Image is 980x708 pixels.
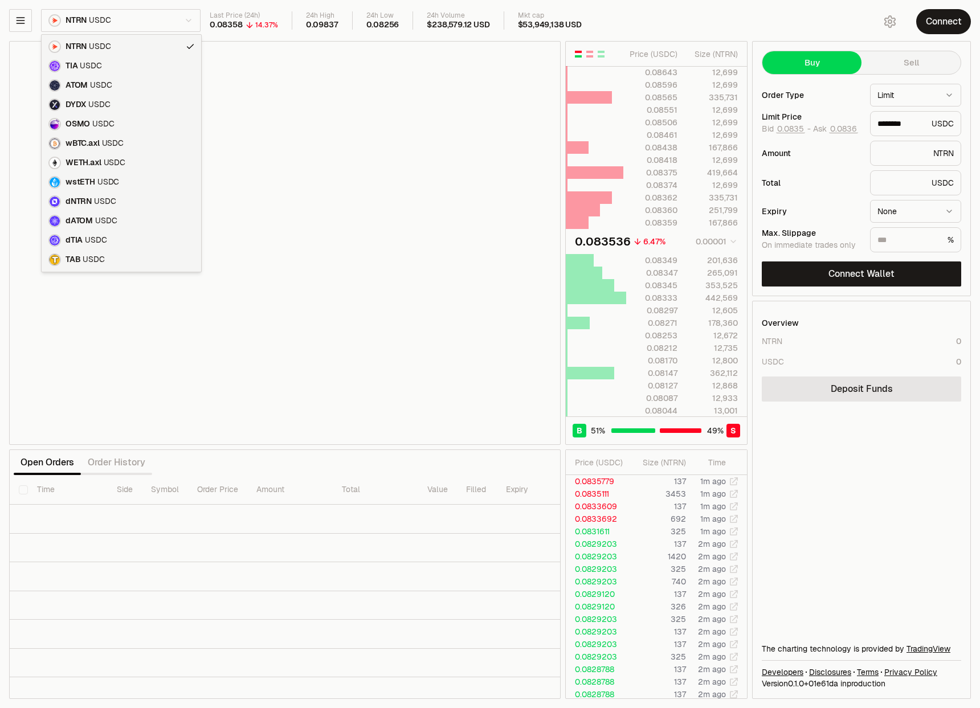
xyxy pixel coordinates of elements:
[50,80,60,91] img: ATOM Logo
[104,158,125,168] span: USDC
[95,216,117,226] span: USDC
[66,61,77,71] span: TIA
[89,42,111,52] span: USDC
[94,197,116,207] span: USDC
[50,255,60,265] img: TAB Logo
[66,100,86,110] span: DYDX
[66,197,92,207] span: dNTRN
[92,119,114,129] span: USDC
[85,235,107,245] span: USDC
[50,119,60,129] img: OSMO Logo
[88,100,110,110] span: USDC
[50,100,60,110] img: DYDX Logo
[66,158,101,168] span: WETH.axl
[50,197,60,207] img: dNTRN Logo
[66,177,95,187] span: wstETH
[66,255,80,265] span: TAB
[50,158,60,168] img: WETH.axl Logo
[66,42,87,52] span: NTRN
[50,138,60,149] img: wBTC.axl Logo
[83,255,104,265] span: USDC
[90,80,112,91] span: USDC
[66,119,90,129] span: OSMO
[66,235,83,245] span: dTIA
[66,216,93,226] span: dATOM
[50,61,60,71] img: TIA Logo
[50,216,60,226] img: dATOM Logo
[50,42,60,52] img: NTRN Logo
[80,61,101,71] span: USDC
[50,177,60,187] img: wstETH Logo
[97,177,119,187] span: USDC
[66,80,88,91] span: ATOM
[50,235,60,245] img: dTIA Logo
[102,138,124,149] span: USDC
[66,138,100,149] span: wBTC.axl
